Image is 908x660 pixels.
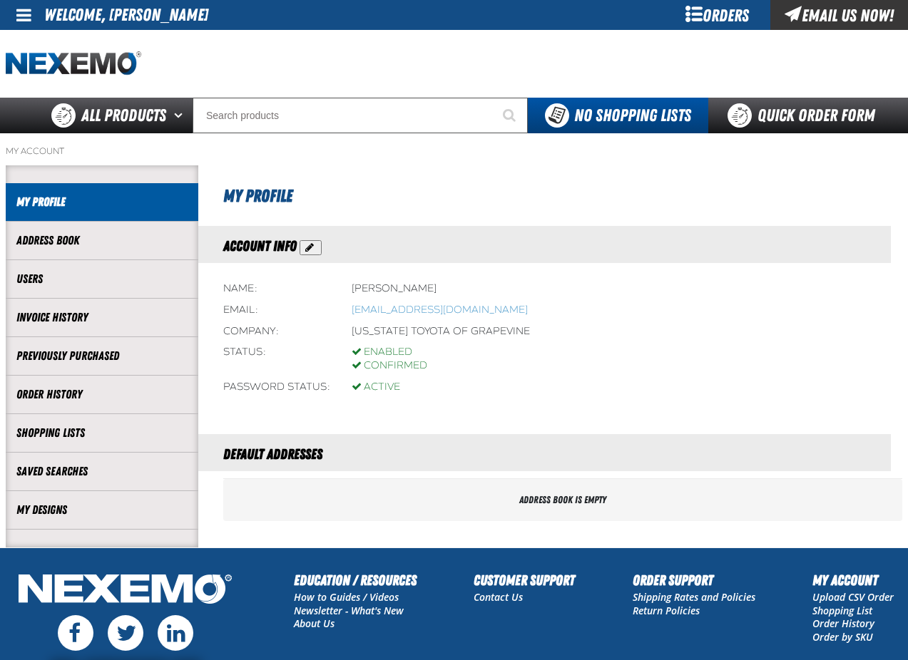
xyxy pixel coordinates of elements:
[16,463,188,480] a: Saved Searches
[223,282,330,296] div: Name
[812,617,874,630] a: Order History
[352,359,427,373] div: Confirmed
[812,604,872,617] a: Shopping List
[169,98,193,133] button: Open All Products pages
[81,103,166,128] span: All Products
[223,237,297,254] span: Account Info
[528,98,708,133] button: You do not have available Shopping Lists. Open to Create a New List
[294,604,404,617] a: Newsletter - What's New
[474,569,575,591] h2: Customer Support
[223,346,330,373] div: Status
[6,51,141,76] img: Nexemo logo
[633,604,700,617] a: Return Policies
[6,145,64,157] a: My Account
[14,569,236,612] img: Nexemo Logo
[6,145,902,157] nav: Breadcrumbs
[812,630,873,644] a: Order by SKU
[574,105,691,125] span: No Shopping Lists
[193,98,528,133] input: Search
[16,271,188,287] a: Users
[16,232,188,249] a: Address Book
[812,590,894,604] a: Upload CSV Order
[16,348,188,364] a: Previously Purchased
[294,617,335,630] a: About Us
[300,240,322,255] button: Action Edit Account Information
[294,569,417,591] h2: Education / Resources
[633,590,755,604] a: Shipping Rates and Policies
[223,445,322,463] span: Default Addresses
[812,569,894,591] h2: My Account
[352,346,427,359] div: Enabled
[6,51,141,76] a: Home
[352,381,400,394] div: Active
[223,304,330,317] div: Email
[223,479,902,521] div: Address book is empty
[352,325,530,339] div: [US_STATE] Toyota of Grapevine
[223,325,330,339] div: Company
[352,282,437,296] div: [PERSON_NAME]
[633,569,755,591] h2: Order Support
[16,194,188,210] a: My Profile
[492,98,528,133] button: Start Searching
[352,304,528,316] bdo: [EMAIL_ADDRESS][DOMAIN_NAME]
[16,502,188,518] a: My Designs
[352,304,528,316] a: Opens a default email client to write an email to tlee@vtaig.com
[16,309,188,326] a: Invoice History
[223,381,330,394] div: Password status
[16,386,188,403] a: Order History
[16,425,188,441] a: Shopping Lists
[708,98,902,133] a: Quick Order Form
[294,590,399,604] a: How to Guides / Videos
[223,186,292,206] span: My Profile
[474,590,523,604] a: Contact Us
